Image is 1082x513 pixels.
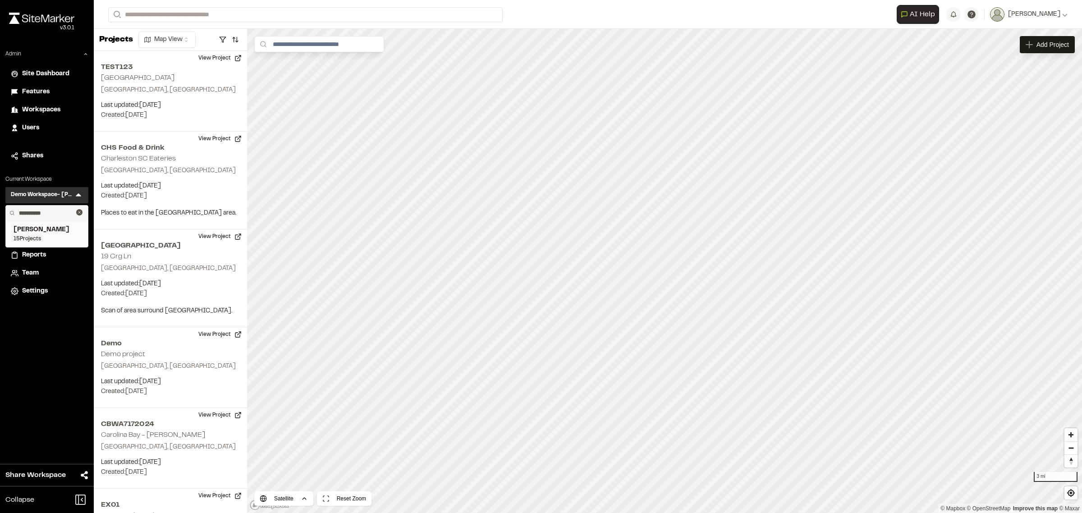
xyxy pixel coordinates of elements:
[14,225,80,243] a: [PERSON_NAME]15Projects
[14,235,80,243] span: 15 Projects
[1064,441,1077,454] button: Zoom out
[5,495,34,505] span: Collapse
[101,467,240,477] p: Created: [DATE]
[101,75,174,81] h2: [GEOGRAPHIC_DATA]
[9,13,74,24] img: rebrand.png
[22,151,43,161] span: Shares
[5,50,21,58] p: Admin
[193,408,247,422] button: View Project
[101,101,240,110] p: Last updated: [DATE]
[101,338,240,349] h2: Demo
[5,175,88,183] p: Current Workspace
[101,191,240,201] p: Created: [DATE]
[1064,486,1077,499] button: Find my location
[11,268,83,278] a: Team
[101,85,240,95] p: [GEOGRAPHIC_DATA], [GEOGRAPHIC_DATA]
[76,209,83,215] button: Clear text
[897,5,939,24] button: Open AI Assistant
[11,123,83,133] a: Users
[11,105,83,115] a: Workspaces
[101,442,240,452] p: [GEOGRAPHIC_DATA], [GEOGRAPHIC_DATA]
[101,279,240,289] p: Last updated: [DATE]
[9,24,74,32] div: Oh geez...please don't...
[99,34,133,46] p: Projects
[193,132,247,146] button: View Project
[11,286,83,296] a: Settings
[11,191,74,200] h3: Demo Workspace- [PERSON_NAME]
[101,306,240,316] p: Scan of area surround [GEOGRAPHIC_DATA].
[101,432,205,438] h2: Carolina Bay - [PERSON_NAME]
[101,362,240,371] p: [GEOGRAPHIC_DATA], [GEOGRAPHIC_DATA]
[22,123,39,133] span: Users
[101,240,240,251] h2: [GEOGRAPHIC_DATA]
[22,105,60,115] span: Workspaces
[22,250,46,260] span: Reports
[101,181,240,191] p: Last updated: [DATE]
[1064,454,1077,467] button: Reset bearing to north
[1008,9,1060,19] span: [PERSON_NAME]
[11,87,83,97] a: Features
[1064,428,1077,441] button: Zoom in
[22,69,69,79] span: Site Dashboard
[1034,472,1077,482] div: 3 mi
[5,470,66,481] span: Share Workspace
[101,62,240,73] h2: TEST123
[940,505,965,512] a: Mapbox
[101,166,240,176] p: [GEOGRAPHIC_DATA], [GEOGRAPHIC_DATA]
[101,156,176,162] h2: Charleston SC Eateries
[1059,505,1080,512] a: Maxar
[101,419,240,430] h2: CBWA7172024
[101,289,240,299] p: Created: [DATE]
[11,250,83,260] a: Reports
[193,51,247,65] button: View Project
[193,327,247,342] button: View Project
[101,377,240,387] p: Last updated: [DATE]
[101,253,131,260] h2: 19 Crg Ln
[101,142,240,153] h2: CHS Food & Drink
[967,505,1011,512] a: OpenStreetMap
[990,7,1004,22] img: User
[14,225,80,235] span: [PERSON_NAME]
[11,151,83,161] a: Shares
[1064,442,1077,454] span: Zoom out
[254,491,313,506] button: Satellite
[101,351,145,357] h2: Demo project
[317,491,371,506] button: Reset Zoom
[193,489,247,503] button: View Project
[101,208,240,218] p: Places to eat in the [GEOGRAPHIC_DATA] area.
[101,458,240,467] p: Last updated: [DATE]
[101,499,240,510] h2: EX01
[101,264,240,274] p: [GEOGRAPHIC_DATA], [GEOGRAPHIC_DATA]
[1013,505,1058,512] a: Map feedback
[1036,40,1069,49] span: Add Project
[108,7,124,22] button: Search
[22,286,48,296] span: Settings
[897,5,943,24] div: Open AI Assistant
[101,387,240,397] p: Created: [DATE]
[1064,455,1077,467] span: Reset bearing to north
[990,7,1068,22] button: [PERSON_NAME]
[11,69,83,79] a: Site Dashboard
[193,229,247,244] button: View Project
[910,9,935,20] span: AI Help
[250,500,289,510] a: Mapbox logo
[22,87,50,97] span: Features
[101,110,240,120] p: Created: [DATE]
[22,268,39,278] span: Team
